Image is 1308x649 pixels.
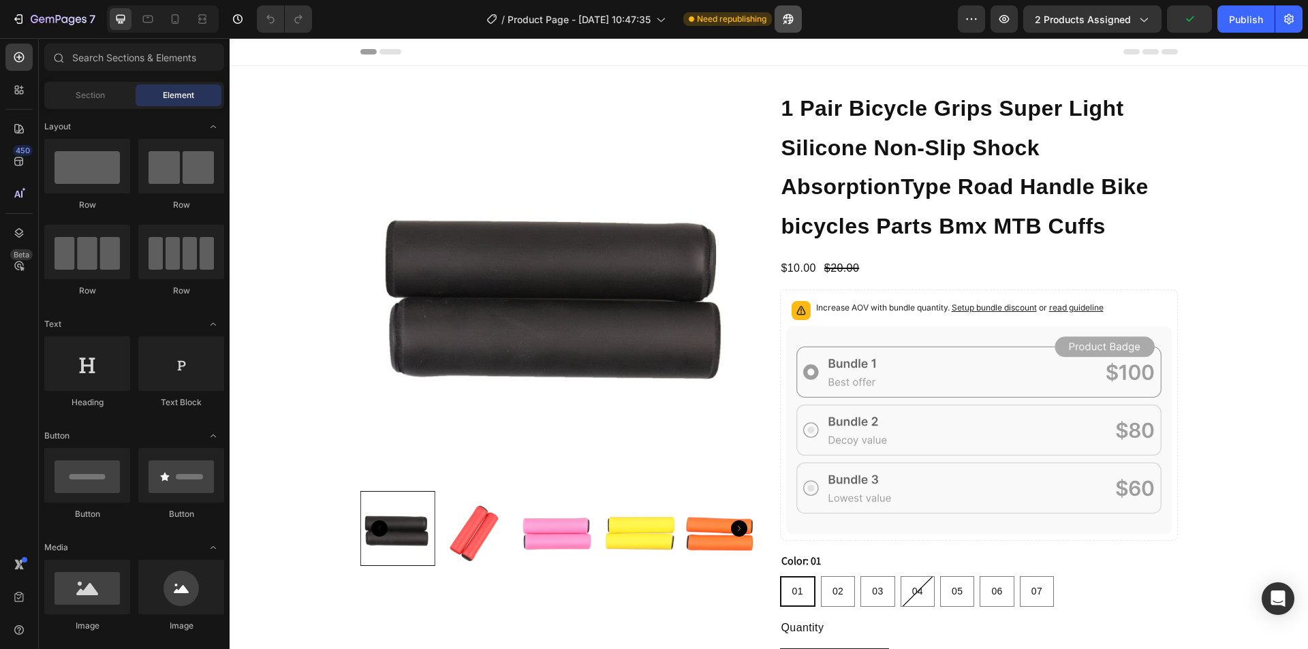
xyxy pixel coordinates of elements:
[44,44,224,71] input: Search Sections & Elements
[44,396,130,409] div: Heading
[807,264,874,274] span: or
[76,89,105,101] span: Section
[138,396,224,409] div: Text Block
[501,12,505,27] span: /
[202,313,224,335] span: Toggle open
[292,453,367,528] img: 07
[1023,5,1162,33] button: 2 products assigned
[1217,5,1275,33] button: Publish
[550,220,588,240] div: $10.00
[1035,12,1131,27] span: 2 products assigned
[5,5,102,33] button: 7
[550,580,948,600] div: Quantity
[501,482,518,498] button: Carousel Next Arrow
[697,13,766,25] span: Need republishing
[89,11,95,27] p: 7
[44,121,71,133] span: Layout
[138,285,224,297] div: Row
[1262,582,1294,615] div: Open Intercom Messenger
[202,537,224,558] span: Toggle open
[722,548,733,558] span: 05
[453,453,528,528] img: 03
[762,548,773,558] span: 06
[138,508,224,520] div: Button
[550,513,593,533] legend: Color: 01
[202,116,224,138] span: Toggle open
[593,220,631,240] div: $20.00
[722,264,807,274] span: Setup bundle discount
[1229,12,1263,27] div: Publish
[44,430,69,442] span: Button
[257,5,312,33] div: Undo/Redo
[202,425,224,447] span: Toggle open
[563,548,574,558] span: 01
[44,318,61,330] span: Text
[683,548,694,558] span: 04
[587,263,874,276] p: Increase AOV with bundle quantity.
[820,264,874,274] span: read guideline
[44,541,68,554] span: Media
[10,249,33,260] div: Beta
[44,199,130,211] div: Row
[802,548,813,558] span: 07
[44,285,130,297] div: Row
[508,12,651,27] span: Product Page - [DATE] 10:47:35
[138,620,224,632] div: Image
[550,50,948,209] h2: 1 Pair Bicycle Grips Super Light Silicone Non-Slip Shock AbsorptionType Road Handle Bike bicycles...
[44,508,130,520] div: Button
[642,548,653,558] span: 03
[163,89,194,101] span: Element
[603,548,614,558] span: 02
[13,145,33,156] div: 450
[138,199,224,211] div: Row
[44,620,130,632] div: Image
[230,38,1308,649] iframe: Design area
[373,453,448,528] img: 02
